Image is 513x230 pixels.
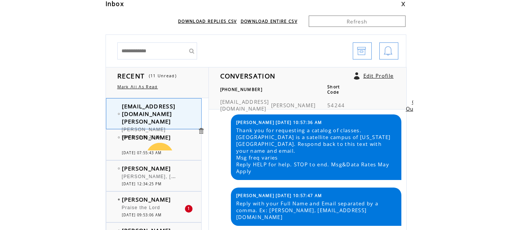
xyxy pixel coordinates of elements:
[118,167,120,169] img: bulletEmpty.png
[122,150,162,155] span: [DATE] 07:55:43 AM
[122,213,162,217] span: [DATE] 09:53:06 AM
[220,87,263,92] span: [PHONE_NUMBER]
[174,143,201,170] img: 🙏
[220,99,269,112] span: [EMAIL_ADDRESS][DOMAIN_NAME]
[236,200,396,221] span: Reply with your Full Name and Email separated by a comma. Ex: [PERSON_NAME], [EMAIL_ADDRESS][DOMA...
[117,84,158,89] a: Mark All As Read
[271,102,316,109] span: [PERSON_NAME]
[406,99,422,112] a: Opt Out
[117,71,145,80] span: RECENT
[122,172,261,180] span: [PERSON_NAME], [EMAIL_ADDRESS][DOMAIN_NAME]
[122,196,171,203] span: [PERSON_NAME]
[363,72,394,79] a: Edit Profile
[236,127,396,175] span: Thank you for requesting a catalog of classes. [GEOGRAPHIC_DATA] is a satellite campus of [US_STA...
[122,102,176,125] span: [EMAIL_ADDRESS][DOMAIN_NAME] [PERSON_NAME]
[220,71,276,80] span: CONVERSATION
[185,205,193,213] div: 1
[384,43,393,60] img: bell.png
[122,181,162,186] span: [DATE] 12:34:25 PM
[118,113,120,115] img: bulletEmpty.png
[236,120,322,125] span: [PERSON_NAME] [DATE] 10:57:36 AM
[186,42,197,59] input: Submit
[122,205,160,210] span: Praise the Lord
[122,127,166,132] span: [PERSON_NAME]
[241,19,297,24] a: DOWNLOAD ENTIRE CSV
[118,136,120,138] img: bulletEmpty.png
[122,164,171,172] span: [PERSON_NAME]
[327,84,340,95] span: Short Code
[118,199,120,200] img: bulletFull.png
[197,127,205,135] a: Click to delete these messgaes
[122,133,171,141] span: [PERSON_NAME]
[327,102,345,109] span: 54244
[149,73,177,78] span: (11 Unread)
[146,143,174,170] img: 🙏
[309,16,406,27] a: Refresh
[354,72,360,80] a: Click to edit user profile
[357,43,366,60] img: archive.png
[178,19,237,24] a: DOWNLOAD REPLIES CSV
[236,193,322,198] span: [PERSON_NAME] [DATE] 10:57:47 AM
